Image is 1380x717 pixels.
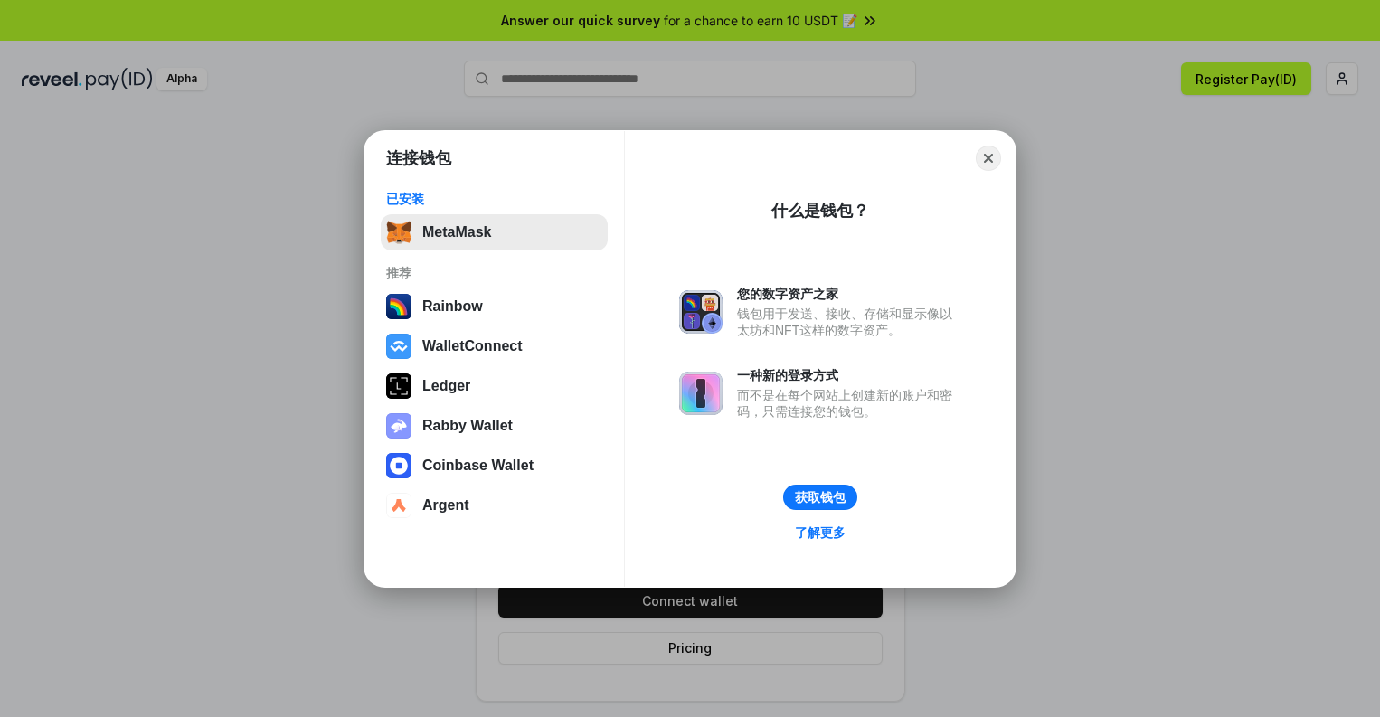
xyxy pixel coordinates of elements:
button: Rabby Wallet [381,408,608,444]
img: svg+xml,%3Csvg%20width%3D%2228%22%20height%3D%2228%22%20viewBox%3D%220%200%2028%2028%22%20fill%3D... [386,493,411,518]
a: 了解更多 [784,521,856,544]
div: 了解更多 [795,524,846,541]
img: svg+xml,%3Csvg%20xmlns%3D%22http%3A%2F%2Fwww.w3.org%2F2000%2Fsvg%22%20fill%3D%22none%22%20viewBox... [679,372,723,415]
div: 获取钱包 [795,489,846,505]
div: Coinbase Wallet [422,458,534,474]
div: Rainbow [422,298,483,315]
div: 钱包用于发送、接收、存储和显示像以太坊和NFT这样的数字资产。 [737,306,961,338]
img: svg+xml,%3Csvg%20width%3D%22120%22%20height%3D%22120%22%20viewBox%3D%220%200%20120%20120%22%20fil... [386,294,411,319]
div: 推荐 [386,265,602,281]
div: 一种新的登录方式 [737,367,961,383]
div: 而不是在每个网站上创建新的账户和密码，只需连接您的钱包。 [737,387,961,420]
img: svg+xml,%3Csvg%20fill%3D%22none%22%20height%3D%2233%22%20viewBox%3D%220%200%2035%2033%22%20width%... [386,220,411,245]
h1: 连接钱包 [386,147,451,169]
button: WalletConnect [381,328,608,364]
button: Rainbow [381,288,608,325]
div: 您的数字资产之家 [737,286,961,302]
button: 获取钱包 [783,485,857,510]
div: WalletConnect [422,338,523,354]
div: Argent [422,497,469,514]
img: svg+xml,%3Csvg%20xmlns%3D%22http%3A%2F%2Fwww.w3.org%2F2000%2Fsvg%22%20fill%3D%22none%22%20viewBox... [386,413,411,439]
button: Argent [381,487,608,524]
div: 什么是钱包？ [771,200,869,222]
button: MetaMask [381,214,608,250]
button: Close [976,146,1001,171]
img: svg+xml,%3Csvg%20width%3D%2228%22%20height%3D%2228%22%20viewBox%3D%220%200%2028%2028%22%20fill%3D... [386,334,411,359]
div: 已安装 [386,191,602,207]
div: MetaMask [422,224,491,241]
img: svg+xml,%3Csvg%20xmlns%3D%22http%3A%2F%2Fwww.w3.org%2F2000%2Fsvg%22%20fill%3D%22none%22%20viewBox... [679,290,723,334]
div: Rabby Wallet [422,418,513,434]
img: svg+xml,%3Csvg%20width%3D%2228%22%20height%3D%2228%22%20viewBox%3D%220%200%2028%2028%22%20fill%3D... [386,453,411,478]
div: Ledger [422,378,470,394]
img: svg+xml,%3Csvg%20xmlns%3D%22http%3A%2F%2Fwww.w3.org%2F2000%2Fsvg%22%20width%3D%2228%22%20height%3... [386,373,411,399]
button: Ledger [381,368,608,404]
button: Coinbase Wallet [381,448,608,484]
